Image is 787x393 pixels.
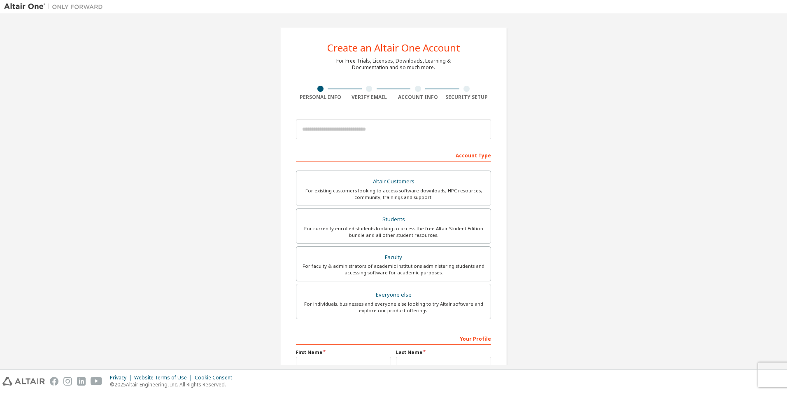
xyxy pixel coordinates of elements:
div: For currently enrolled students looking to access the free Altair Student Edition bundle and all ... [301,225,486,239]
div: Your Profile [296,332,491,345]
div: Account Type [296,148,491,161]
img: instagram.svg [63,377,72,386]
div: Create an Altair One Account [327,43,460,53]
div: Personal Info [296,94,345,101]
div: For existing customers looking to access software downloads, HPC resources, community, trainings ... [301,187,486,201]
div: Altair Customers [301,176,486,187]
img: youtube.svg [91,377,102,386]
img: facebook.svg [50,377,58,386]
div: Security Setup [442,94,491,101]
label: Last Name [396,349,491,356]
div: For Free Trials, Licenses, Downloads, Learning & Documentation and so much more. [336,58,451,71]
div: Faculty [301,252,486,263]
div: For faculty & administrators of academic institutions administering students and accessing softwa... [301,263,486,276]
div: Cookie Consent [195,374,237,381]
div: Students [301,214,486,225]
div: Verify Email [345,94,394,101]
label: First Name [296,349,391,356]
div: Website Terms of Use [134,374,195,381]
div: Privacy [110,374,134,381]
div: Account Info [393,94,442,101]
img: linkedin.svg [77,377,86,386]
div: For individuals, businesses and everyone else looking to try Altair software and explore our prod... [301,301,486,314]
img: Altair One [4,2,107,11]
img: altair_logo.svg [2,377,45,386]
div: Everyone else [301,289,486,301]
p: © 2025 Altair Engineering, Inc. All Rights Reserved. [110,381,237,388]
